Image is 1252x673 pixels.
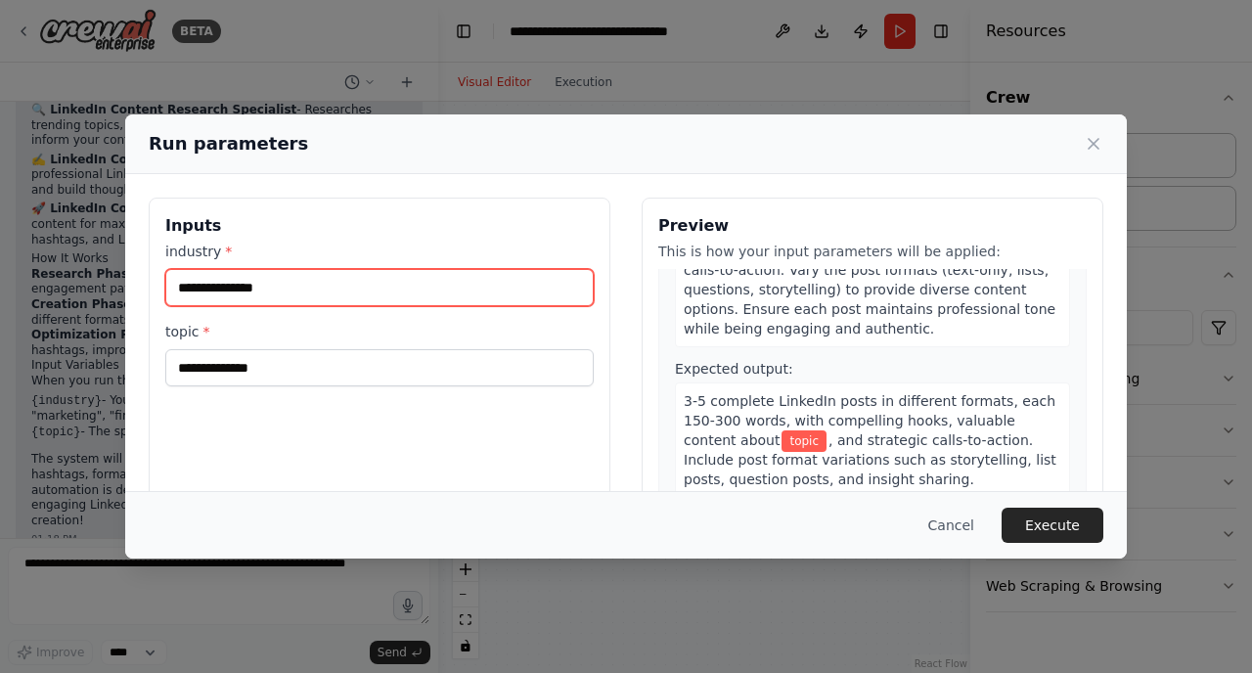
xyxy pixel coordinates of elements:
h3: Preview [658,214,1087,238]
p: This is how your input parameters will be applied: [658,242,1087,261]
span: Expected output: [675,361,793,377]
span: . Each post should have a compelling hook, clear structure, valuable insights, and appropriate ca... [684,223,1055,336]
label: industry [165,242,594,261]
span: 3-5 complete LinkedIn posts in different formats, each 150-300 words, with compelling hooks, valu... [684,393,1055,448]
h2: Run parameters [149,130,308,157]
label: topic [165,322,594,341]
h3: Inputs [165,214,594,238]
button: Cancel [913,508,990,543]
button: Execute [1002,508,1103,543]
span: Variable: topic [782,430,827,452]
span: , and strategic calls-to-action. Include post format variations such as storytelling, list posts,... [684,432,1056,487]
